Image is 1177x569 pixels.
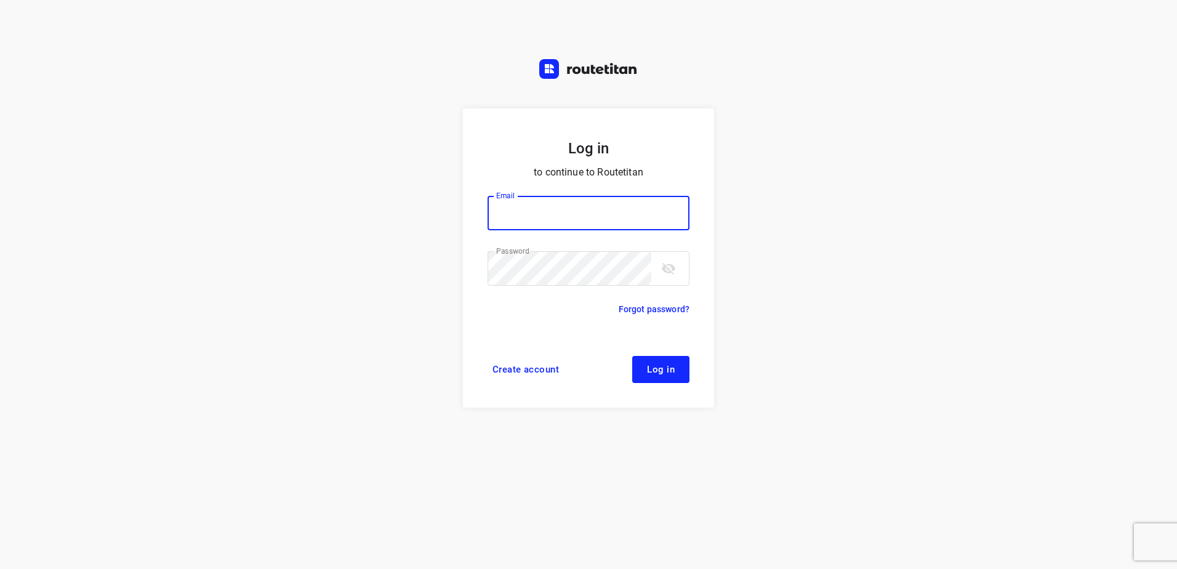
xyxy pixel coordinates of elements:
[619,302,689,317] a: Forgot password?
[488,356,564,383] a: Create account
[539,59,638,82] a: Routetitan
[488,164,689,181] p: to continue to Routetitan
[647,365,675,374] span: Log in
[488,138,689,159] h5: Log in
[656,256,681,281] button: toggle password visibility
[492,365,559,374] span: Create account
[539,59,638,79] img: Routetitan
[632,356,689,383] button: Log in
